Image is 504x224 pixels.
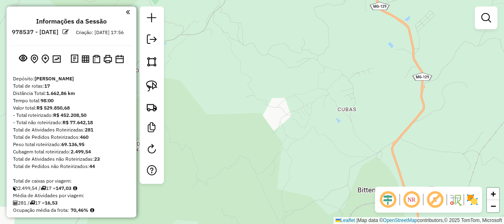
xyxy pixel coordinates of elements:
[56,185,71,191] strong: 147,03
[45,200,58,206] strong: 16,53
[13,97,130,104] div: Tempo total:
[94,156,100,162] strong: 23
[478,10,494,26] a: Exibir filtros
[85,127,93,133] strong: 281
[13,200,18,205] i: Total de Atividades
[466,193,479,206] img: Exibir/Ocultar setores
[62,119,93,125] strong: R$ 77.642,18
[36,17,107,25] h4: Informações da Sessão
[13,186,18,191] i: Cubagem total roteirizado
[71,149,91,155] strong: 2.499,54
[13,192,130,199] div: Média de Atividades por viagem:
[13,207,69,213] span: Ocupação média da frota:
[13,163,130,170] div: Total de Pedidos não Roteirizados:
[89,163,95,169] strong: 44
[90,208,94,213] em: Média calculada utilizando a maior ocupação (%Peso ou %Cubagem) de cada rota da sessão. Rotas cro...
[80,53,91,64] button: Visualizar relatório de Roteirização
[449,193,462,206] img: Fluxo de ruas
[13,126,130,134] div: Total de Atividades Roteirizadas:
[13,90,130,97] div: Distância Total:
[13,75,130,82] div: Depósito:
[487,188,499,200] a: Zoom in
[40,53,51,65] button: Adicionar Atividades
[17,52,29,65] button: Exibir sessão original
[80,134,88,140] strong: 460
[487,200,499,212] a: Zoom out
[102,53,114,65] button: Imprimir Rotas
[13,199,130,207] div: 281 / 17 =
[402,190,421,209] span: Ocultar NR
[37,105,70,111] strong: R$ 529.850,68
[53,112,86,118] strong: R$ 452.208,50
[73,186,77,191] i: Meta Caixas/viagem: 1,00 Diferença: 146,03
[334,217,504,224] div: Map data © contributors,© 2025 TomTom, Microsoft
[144,31,160,50] a: Exportar sessão
[91,53,102,65] button: Visualizar Romaneio
[144,119,160,138] a: Criar modelo
[62,29,69,35] em: Alterar nome da sessão
[114,53,125,65] button: Disponibilidade de veículos
[34,75,74,82] strong: [PERSON_NAME]
[61,141,84,147] strong: 69.136,95
[144,141,160,159] a: Reroteirizar Sessão
[13,148,130,155] div: Cubagem total roteirizado:
[44,83,50,89] strong: 17
[13,119,130,126] div: - Total não roteirizado:
[143,98,161,116] a: Criar rota
[51,53,62,64] button: Otimizar todas as rotas
[13,134,130,141] div: Total de Pedidos Roteirizados:
[491,201,496,211] span: −
[336,218,355,223] a: Leaflet
[13,141,130,148] div: Peso total roteirizado:
[126,7,130,17] a: Clique aqui para minimizar o painel
[144,10,160,28] a: Nova sessão e pesquisa
[13,155,130,163] div: Total de Atividades não Roteirizadas:
[12,28,58,36] h6: 978537 - [DATE]
[41,97,54,103] strong: 98:00
[13,177,130,185] div: Total de caixas por viagem:
[30,200,35,205] i: Total de rotas
[146,56,157,67] img: Selecionar atividades - polígono
[46,90,75,96] strong: 1.662,86 km
[146,80,157,92] img: Selecionar atividades - laço
[356,218,358,223] span: |
[13,112,130,119] div: - Total roteirizado:
[378,190,398,209] span: Ocultar deslocamento
[146,101,157,113] img: Criar rota
[69,53,80,65] button: Logs desbloquear sessão
[13,82,130,90] div: Total de rotas:
[491,189,496,199] span: +
[71,207,88,213] strong: 70,46%
[13,104,130,112] div: Valor total:
[73,29,127,36] div: Criação: [DATE] 17:56
[29,53,40,65] button: Centralizar mapa no depósito ou ponto de apoio
[383,218,418,223] a: OpenStreetMap
[41,186,46,191] i: Total de rotas
[13,185,130,192] div: 2.499,54 / 17 =
[425,190,445,209] span: Exibir rótulo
